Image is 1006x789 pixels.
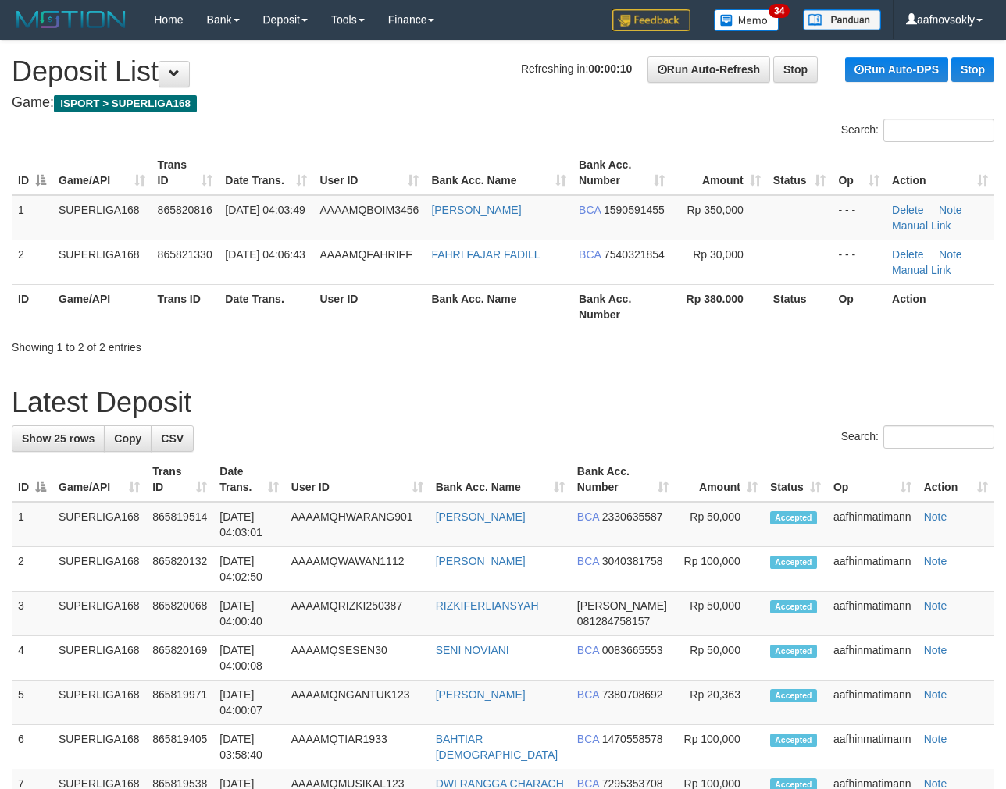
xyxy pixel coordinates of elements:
th: Bank Acc. Number [573,284,671,329]
span: 34 [769,4,790,18]
td: AAAAMQSESEN30 [285,636,430,681]
img: panduan.png [803,9,881,30]
h4: Game: [12,95,994,111]
a: Note [924,644,947,656]
span: Refreshing in: [521,62,632,75]
td: aafhinmatimann [827,547,918,592]
a: Manual Link [892,264,951,276]
th: Action: activate to sort column ascending [918,457,994,502]
td: AAAAMQHWARANG901 [285,502,430,547]
a: Note [924,510,947,523]
td: aafhinmatimann [827,681,918,725]
td: SUPERLIGA168 [52,636,146,681]
span: Rp 30,000 [693,248,744,261]
th: ID [12,284,52,329]
th: ID: activate to sort column descending [12,457,52,502]
span: Rp 350,000 [687,204,743,216]
td: AAAAMQWAWAN1112 [285,547,430,592]
th: User ID [313,284,425,329]
span: Show 25 rows [22,432,95,445]
label: Search: [841,119,994,142]
span: Copy 0083665553 to clipboard [602,644,663,656]
td: Rp 100,000 [675,725,764,769]
th: Amount: activate to sort column ascending [675,457,764,502]
td: aafhinmatimann [827,636,918,681]
td: 1 [12,195,52,240]
td: [DATE] 04:00:40 [213,592,285,636]
th: Bank Acc. Number: activate to sort column ascending [571,457,675,502]
a: Note [939,204,962,216]
h1: Deposit List [12,56,994,87]
span: 865821330 [158,248,212,261]
span: Copy 1590591455 to clipboard [604,204,665,216]
th: Trans ID: activate to sort column ascending [146,457,213,502]
span: AAAAMQBOIM3456 [319,204,419,216]
div: Showing 1 to 2 of 2 entries [12,333,408,355]
td: 865819971 [146,681,213,725]
span: Copy 081284758157 to clipboard [577,615,650,627]
td: SUPERLIGA168 [52,725,146,769]
td: aafhinmatimann [827,502,918,547]
td: AAAAMQRIZKI250387 [285,592,430,636]
td: aafhinmatimann [827,592,918,636]
img: Button%20Memo.svg [714,9,779,31]
span: BCA [577,733,599,745]
a: FAHRI FAJAR FADILL [431,248,540,261]
td: [DATE] 04:02:50 [213,547,285,592]
td: SUPERLIGA168 [52,547,146,592]
a: Note [939,248,962,261]
span: Accepted [770,600,817,613]
td: [DATE] 04:00:08 [213,636,285,681]
td: 865820132 [146,547,213,592]
th: Bank Acc. Name [425,284,573,329]
a: BAHTIAR [DEMOGRAPHIC_DATA] [436,733,558,761]
td: 2 [12,547,52,592]
span: BCA [577,510,599,523]
th: Date Trans. [219,284,313,329]
span: [DATE] 04:06:43 [225,248,305,261]
td: AAAAMQTIAR1933 [285,725,430,769]
td: 3 [12,592,52,636]
input: Search: [883,119,994,142]
span: BCA [577,688,599,701]
th: Game/API [52,284,152,329]
td: SUPERLIGA168 [52,195,152,240]
th: Trans ID [152,284,219,329]
td: [DATE] 04:00:07 [213,681,285,725]
span: AAAAMQFAHRIFF [319,248,412,261]
th: Bank Acc. Name: activate to sort column ascending [430,457,571,502]
label: Search: [841,425,994,449]
a: Run Auto-Refresh [647,56,770,83]
a: Stop [951,57,994,82]
a: Note [924,688,947,701]
a: [PERSON_NAME] [436,510,526,523]
th: User ID: activate to sort column ascending [285,457,430,502]
td: 1 [12,502,52,547]
span: Copy [114,432,141,445]
span: Copy 3040381758 to clipboard [602,555,663,567]
span: [DATE] 04:03:49 [225,204,305,216]
td: Rp 50,000 [675,502,764,547]
span: Copy 2330635587 to clipboard [602,510,663,523]
a: [PERSON_NAME] [436,555,526,567]
span: BCA [579,204,601,216]
a: [PERSON_NAME] [436,688,526,701]
span: Accepted [770,556,817,569]
a: CSV [151,425,194,452]
th: Action: activate to sort column ascending [886,151,994,195]
span: [PERSON_NAME] [577,599,667,612]
th: Op: activate to sort column ascending [832,151,886,195]
th: Date Trans.: activate to sort column ascending [219,151,313,195]
a: SENI NOVIANI [436,644,509,656]
img: Feedback.jpg [612,9,690,31]
th: Op: activate to sort column ascending [827,457,918,502]
a: Copy [104,425,152,452]
span: Copy 1470558578 to clipboard [602,733,663,745]
th: Amount: activate to sort column ascending [671,151,767,195]
td: aafhinmatimann [827,725,918,769]
th: Status: activate to sort column ascending [767,151,833,195]
input: Search: [883,425,994,449]
td: SUPERLIGA168 [52,592,146,636]
span: Copy 7380708692 to clipboard [602,688,663,701]
td: AAAAMQNGANTUK123 [285,681,430,725]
